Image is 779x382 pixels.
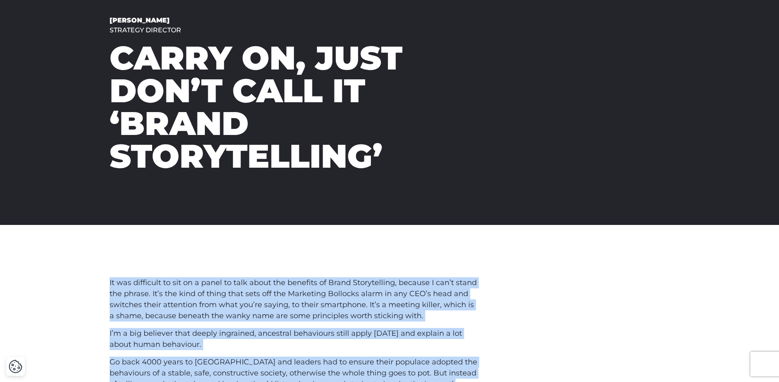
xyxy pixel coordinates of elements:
[110,278,477,320] span: It was difficult to sit on a panel to talk about the benefits of Brand Storytelling, because I ca...
[9,360,22,373] img: Revisit consent button
[9,360,22,373] button: Cookie Settings
[110,329,462,349] span: I’m a big believer that deeply ingrained, ancestral behaviours still apply [DATE] and explain a l...
[110,42,431,173] h1: Carry On, Just Don’t Call It ‘Brand Storytelling’
[110,16,431,25] div: [PERSON_NAME]
[110,25,431,35] div: Strategy Director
